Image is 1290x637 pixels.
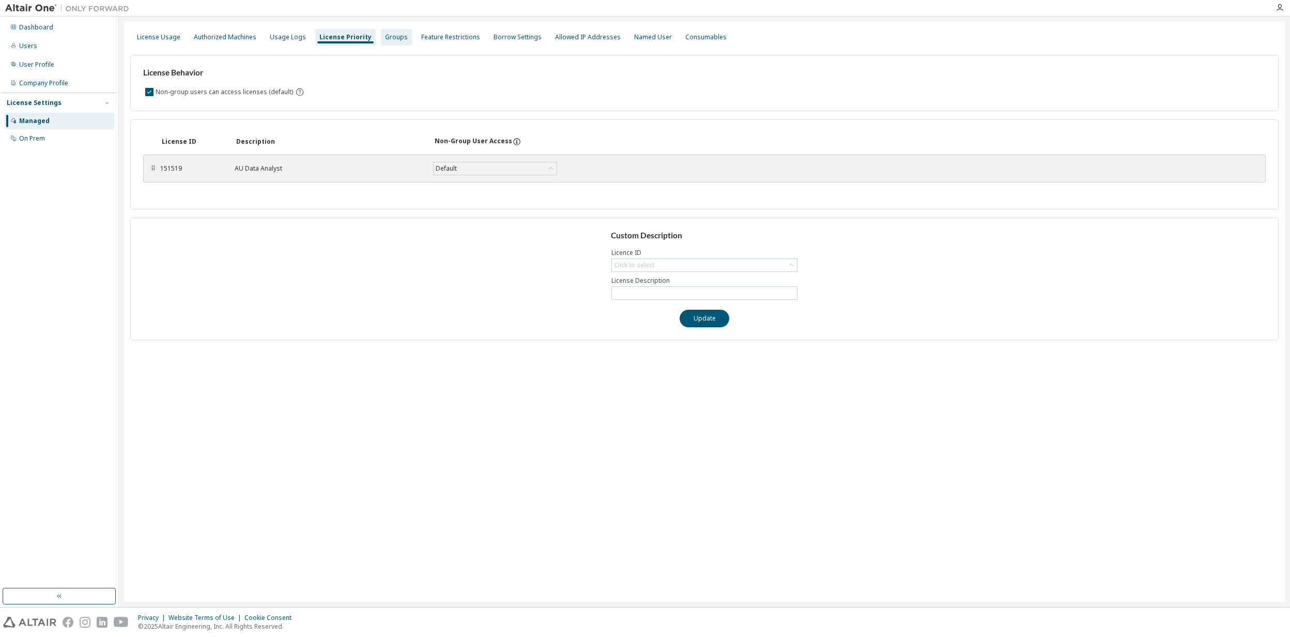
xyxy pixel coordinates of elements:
div: Allowed IP Addresses [555,33,621,41]
div: Named User [634,33,672,41]
h3: License Behavior [143,68,303,78]
div: Click to select [614,261,654,269]
img: facebook.svg [63,617,73,628]
div: Usage Logs [270,33,306,41]
div: Click to select [612,259,797,271]
label: Non-group users can access licenses (default) [156,86,295,98]
img: linkedin.svg [97,617,108,628]
div: License Priority [319,33,372,41]
img: altair_logo.svg [3,617,56,628]
div: Company Profile [19,79,68,87]
div: Groups [385,33,408,41]
div: Feature Restrictions [421,33,480,41]
div: Privacy [138,614,168,622]
img: youtube.svg [114,617,129,628]
label: License Description [611,277,797,285]
img: instagram.svg [80,617,90,628]
div: ⠿ [150,164,156,173]
h3: Custom Description [611,231,798,241]
div: Default [434,162,557,175]
div: Borrow Settings [494,33,542,41]
div: License ID [162,138,224,146]
div: On Prem [19,134,45,143]
div: Dashboard [19,23,53,32]
button: Update [680,310,729,327]
div: License Settings [7,99,62,107]
p: © 2025 Altair Engineering, Inc. All Rights Reserved. [138,622,298,631]
label: Licence ID [611,249,797,257]
div: AU Data Analyst [235,164,421,173]
div: Managed [19,117,50,125]
div: 151519 [160,164,222,173]
div: Website Terms of Use [168,614,244,622]
div: User Profile [19,60,54,69]
div: Authorized Machines [194,33,256,41]
div: Non-Group User Access [435,137,512,146]
div: Users [19,42,37,50]
svg: By default any user not assigned to any group can access any license. Turn this setting off to di... [295,87,304,97]
div: Description [236,138,422,146]
img: Altair One [5,3,134,13]
div: Cookie Consent [244,614,298,622]
div: Consumables [685,33,727,41]
div: License Usage [137,33,180,41]
div: Default [434,163,458,174]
